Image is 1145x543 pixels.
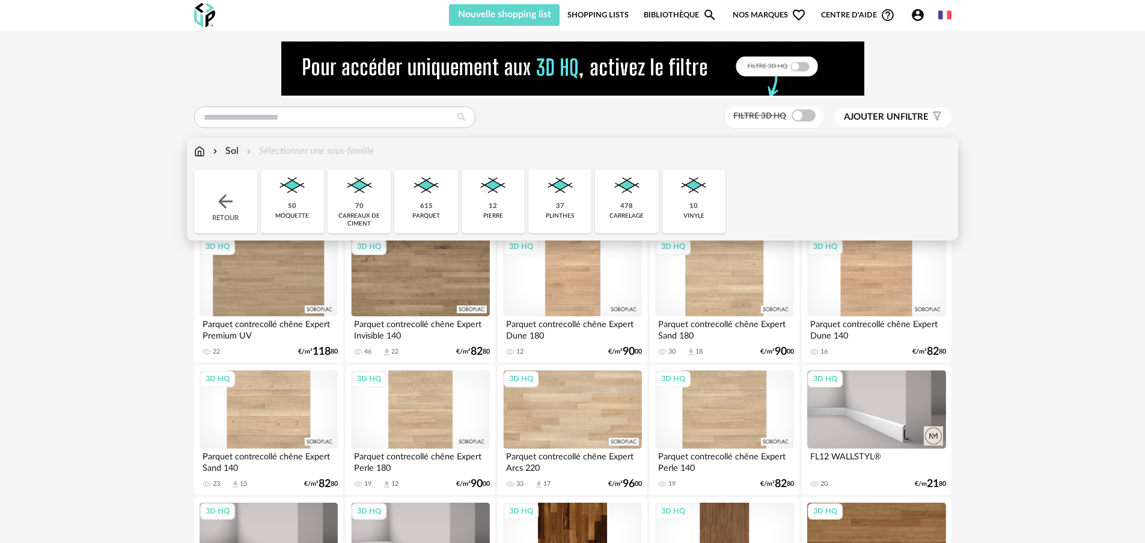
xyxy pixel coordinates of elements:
div: 3D HQ [352,503,386,519]
div: 12 [516,348,524,356]
span: Download icon [686,348,695,357]
span: Heart Outline icon [792,8,806,22]
div: Retour [194,170,257,233]
div: Sol [210,144,239,158]
div: 37 [556,202,564,211]
div: 3D HQ [200,239,235,254]
div: €/m² 80 [912,348,946,356]
span: Ajouter un [844,112,900,121]
div: parquet [412,212,440,220]
a: 3D HQ Parquet contrecollé chêne Expert Sand 140 23 Download icon 13 €/m²8280 [194,365,343,495]
div: €/m² 80 [456,348,490,356]
div: moquette [275,212,309,220]
div: 3D HQ [808,239,843,254]
div: 50 [288,202,296,211]
div: 3D HQ [808,503,843,519]
div: pierre [483,212,503,220]
div: 478 [620,202,633,211]
div: €/m 80 [915,480,946,488]
div: 3D HQ [504,503,539,519]
span: Filter icon [929,111,942,123]
div: 17 [543,480,551,488]
div: 3D HQ [504,371,539,387]
div: 12 [391,480,398,488]
div: vinyle [683,212,704,220]
a: 3D HQ Parquet contrecollé chêne Expert Sand 180 30 Download icon 18 €/m²9000 [650,233,799,363]
div: 3D HQ [504,239,539,254]
span: Magnify icon [703,8,717,22]
img: svg+xml;base64,PHN2ZyB3aWR0aD0iMjQiIGhlaWdodD0iMjQiIHZpZXdCb3g9IjAgMCAyNCAyNCIgZmlsbD0ibm9uZSIgeG... [215,191,236,212]
span: 90 [623,348,635,356]
img: NEW%20NEW%20HQ%20NEW_V1.gif [281,41,864,96]
div: 3D HQ [808,371,843,387]
div: 22 [391,348,398,356]
span: Download icon [382,480,391,489]
img: Sol.png [477,170,509,202]
div: €/m² 00 [608,348,642,356]
div: 16 [820,348,828,356]
div: 12 [489,202,497,211]
a: Shopping Lists [567,4,629,26]
div: 18 [695,348,703,356]
div: 23 [213,480,220,488]
a: 3D HQ Parquet contrecollé chêne Expert Premium UV 22 €/m²11880 [194,233,343,363]
div: 70 [355,202,364,211]
button: Nouvelle shopping list [449,4,560,26]
div: Parquet contrecollé chêne Expert Perle 180 [351,449,489,473]
span: 82 [319,480,331,488]
div: Parquet contrecollé chêne Expert Sand 140 [200,449,338,473]
a: 3D HQ Parquet contrecollé chêne Expert Perle 140 19 €/m²8280 [650,365,799,495]
img: Sol.png [677,170,710,202]
div: 3D HQ [200,371,235,387]
a: BibliothèqueMagnify icon [644,4,717,26]
div: 3D HQ [352,371,386,387]
span: Filtre 3D HQ [733,112,786,120]
div: 20 [820,480,828,488]
a: 3D HQ Parquet contrecollé chêne Expert Dune 140 16 €/m²8280 [802,233,951,363]
div: 33 [516,480,524,488]
span: 82 [471,348,483,356]
img: OXP [194,3,215,28]
a: 3D HQ Parquet contrecollé chêne Expert Invisible 140 46 Download icon 22 €/m²8280 [346,233,495,363]
img: svg+xml;base64,PHN2ZyB3aWR0aD0iMTYiIGhlaWdodD0iMTYiIHZpZXdCb3g9IjAgMCAxNiAxNiIgZmlsbD0ibm9uZSIgeG... [210,144,220,158]
img: Sol.png [410,170,442,202]
div: 3D HQ [352,239,386,254]
div: €/m² 80 [760,480,794,488]
img: Sol.png [544,170,576,202]
span: Account Circle icon [911,8,925,22]
span: Nos marques [733,4,806,26]
div: 22 [213,348,220,356]
div: 3D HQ [200,503,235,519]
div: Parquet contrecollé chêne Expert Perle 140 [655,449,793,473]
span: Download icon [534,480,543,489]
div: Parquet contrecollé chêne Expert Sand 180 [655,316,793,340]
div: Parquet contrecollé chêne Expert Dune 180 [503,316,641,340]
div: €/m² 80 [298,348,338,356]
div: Parquet contrecollé chêne Expert Dune 140 [807,316,945,340]
div: 10 [689,202,698,211]
div: 3D HQ [656,239,691,254]
div: Parquet contrecollé chêne Expert Invisible 140 [351,316,489,340]
span: filtre [844,111,929,123]
div: carrelage [609,212,644,220]
img: fr [938,8,951,22]
div: carreaux de ciment [331,212,387,228]
span: Download icon [231,480,240,489]
span: 96 [623,480,635,488]
div: 615 [420,202,433,211]
div: €/m² 80 [304,480,338,488]
div: 46 [364,348,371,356]
div: Parquet contrecollé chêne Expert Premium UV [200,316,338,340]
div: FL12 WALLSTYL® [807,449,945,473]
div: €/m² 00 [608,480,642,488]
span: 90 [775,348,787,356]
img: Sol.png [276,170,308,202]
div: 19 [668,480,676,488]
img: Sol.png [611,170,643,202]
span: 21 [927,480,939,488]
div: €/m² 00 [760,348,794,356]
span: 118 [313,348,331,356]
span: Help Circle Outline icon [881,8,895,22]
div: 13 [240,480,247,488]
span: Download icon [382,348,391,357]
